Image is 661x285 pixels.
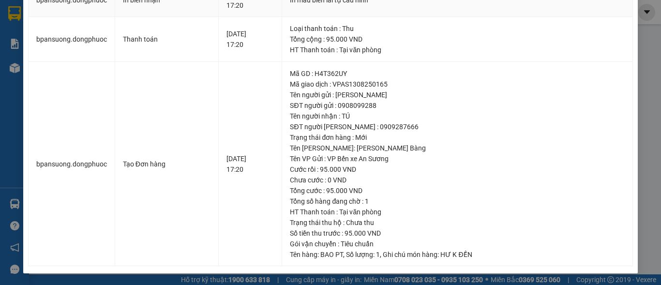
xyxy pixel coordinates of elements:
div: Tên người nhận : TÚ [290,111,625,121]
span: BAO PT [320,251,343,258]
div: Tổng cộng : 95.000 VND [290,34,625,45]
div: Gói vận chuyển : Tiêu chuẩn [290,239,625,249]
div: Cước rồi : 95.000 VND [290,164,625,175]
span: 1 [376,251,380,258]
div: Tổng cước : 95.000 VND [290,185,625,196]
div: HT Thanh toán : Tại văn phòng [290,45,625,55]
div: Loại thanh toán : Thu [290,23,625,34]
div: SĐT người [PERSON_NAME] : 0909287666 [290,121,625,132]
div: Tên người gửi : [PERSON_NAME] [290,90,625,100]
div: [DATE] 17:20 [226,29,274,50]
div: Mã giao dịch : VPAS1308250165 [290,79,625,90]
div: [DATE] 17:20 [226,153,274,175]
div: Tổng số hàng đang chờ : 1 [290,196,625,207]
div: Thanh toán [123,34,211,45]
div: Trạng thái thu hộ : Chưa thu [290,217,625,228]
span: HƯ K ĐỀN [440,251,472,258]
div: Số tiền thu trước : 95.000 VND [290,228,625,239]
td: bpansuong.dongphuoc [29,62,115,267]
div: Trạng thái đơn hàng : Mới [290,132,625,143]
div: HT Thanh toán : Tại văn phòng [290,207,625,217]
div: Tên hàng: , Số lượng: , Ghi chú món hàng: [290,249,625,260]
div: Chưa cước : 0 VND [290,175,625,185]
div: Mã GD : H4T362UY [290,68,625,79]
div: Tạo Đơn hàng [123,159,211,169]
td: bpansuong.dongphuoc [29,17,115,62]
div: Tên [PERSON_NAME]: [PERSON_NAME] Bàng [290,143,625,153]
div: Tên VP Gửi : VP Bến xe An Sương [290,153,625,164]
div: SĐT người gửi : 0908099288 [290,100,625,111]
